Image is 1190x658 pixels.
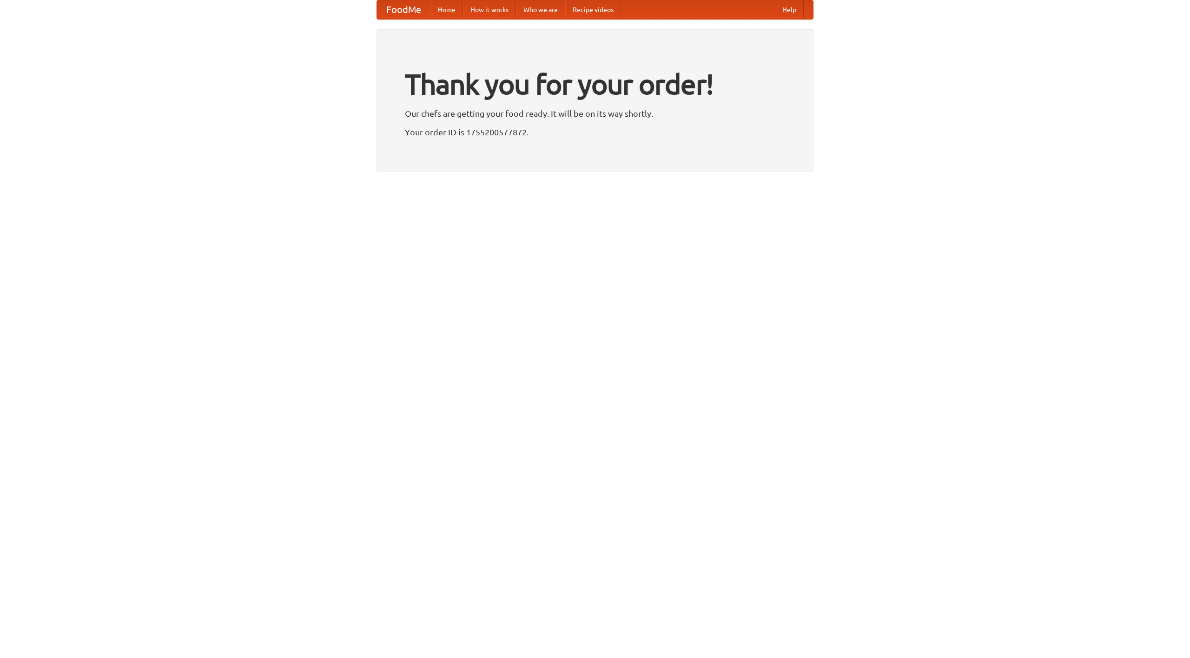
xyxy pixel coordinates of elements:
a: Who we are [516,0,565,19]
a: How it works [463,0,516,19]
h1: Thank you for your order! [405,62,785,106]
a: FoodMe [377,0,430,19]
p: Your order ID is 1755200577872. [405,125,785,139]
p: Our chefs are getting your food ready. It will be on its way shortly. [405,106,785,120]
a: Help [775,0,804,19]
a: Recipe videos [565,0,621,19]
a: Home [430,0,463,19]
